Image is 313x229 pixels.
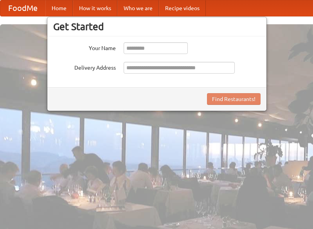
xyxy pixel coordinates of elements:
h3: Get Started [53,21,261,32]
label: Delivery Address [53,62,116,72]
a: Home [45,0,73,16]
a: FoodMe [0,0,45,16]
label: Your Name [53,42,116,52]
a: Recipe videos [159,0,206,16]
a: Who we are [117,0,159,16]
a: How it works [73,0,117,16]
button: Find Restaurants! [207,93,261,105]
